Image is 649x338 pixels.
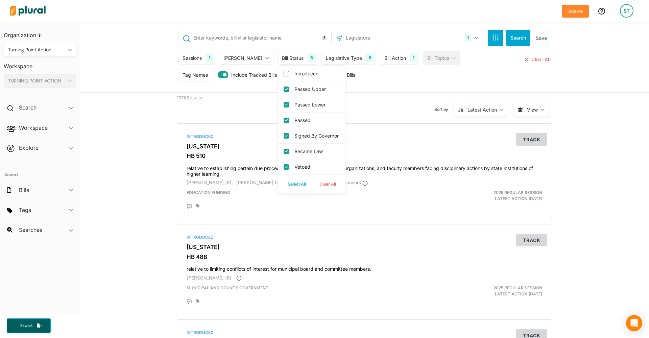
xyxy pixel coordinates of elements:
[294,117,339,124] label: Passed
[384,54,406,62] div: Bill Action
[187,143,542,150] h3: [US_STATE]
[16,323,37,329] span: Export
[19,186,29,194] h2: Bills
[0,163,80,179] h4: Saved
[427,54,449,62] div: Bill Topics
[336,180,368,185] span: + 3 sponsor s
[8,46,65,53] div: Turning Point Action
[187,162,542,177] h4: relative to establishing certain due process rights for students, student organizations, and facu...
[326,54,362,62] div: Legislative Type
[187,204,192,209] div: Add Position Statement
[494,285,542,290] span: 2025 Regular Session
[294,148,339,155] label: Became Law
[321,35,327,41] div: Tooltip anchor
[196,299,199,303] div: Add tags
[8,77,65,84] div: TURNING POINT ACTION
[426,285,548,297] div: Latest Action: [DATE]
[4,56,76,71] h3: Workspace
[183,71,208,78] div: Tag Names
[7,318,51,333] button: Export
[523,51,552,68] button: Clear All
[492,34,499,40] span: Search Filters
[313,179,343,189] button: Clear All
[206,53,213,62] div: 1
[562,7,589,15] a: Upgrade
[620,4,633,18] div: ST
[187,285,268,290] span: Municipal and County Government
[19,124,48,131] h2: Workspace
[282,54,304,62] div: Bill Status
[533,30,550,46] button: Save
[187,263,542,272] h4: relative to limiting conflicts of interest for municipal board and committee members.
[187,152,542,159] h3: HB 510
[294,70,339,77] label: Introduced
[4,25,76,40] h3: Organization
[562,5,589,18] button: Upgrade
[183,54,202,62] div: Sessions
[187,190,230,195] span: Education Funding
[281,179,313,189] button: Select All
[196,204,199,208] div: Add tags
[19,226,42,234] h2: Searches
[516,133,547,146] button: Track
[19,144,39,151] h2: Explore
[187,180,233,185] span: [PERSON_NAME] (R),
[345,31,417,44] input: Legislature
[223,54,262,62] div: [PERSON_NAME]
[19,206,31,214] h2: Tags
[467,106,497,113] div: Latest Action
[506,30,530,46] button: Search
[294,101,339,108] label: Passed Lower
[494,190,542,195] span: 2025 Regular Session
[462,31,483,44] button: 1
[426,190,548,202] div: Latest Action: [DATE]
[294,132,339,139] label: Signed by Governor
[308,53,316,62] div: 6
[187,330,542,336] div: Introduced
[410,53,417,62] div: 1
[615,1,639,20] a: ST
[527,106,538,113] span: View
[531,56,551,62] span: Clear All
[464,34,472,42] div: 1
[187,134,542,140] div: Introduced
[187,299,192,305] div: Add Position Statement
[193,31,330,44] input: Enter keywords, bill # or legislator name
[626,315,642,331] div: Open Intercom Messenger
[187,234,542,240] div: Introduced
[231,71,277,78] span: Include Tracked Bills
[516,234,547,246] button: Track
[294,163,339,170] label: Vetoed
[187,254,542,260] h3: HB 488
[187,275,232,281] span: [PERSON_NAME] (R)
[37,32,43,38] div: Tooltip anchor
[294,86,339,93] label: Passed Upper
[187,244,542,250] h3: [US_STATE]
[434,106,454,113] span: Sort by
[19,104,37,111] h2: Search
[366,53,374,62] div: 9
[236,180,283,185] span: [PERSON_NAME] (R),
[172,93,268,118] div: 1078 Results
